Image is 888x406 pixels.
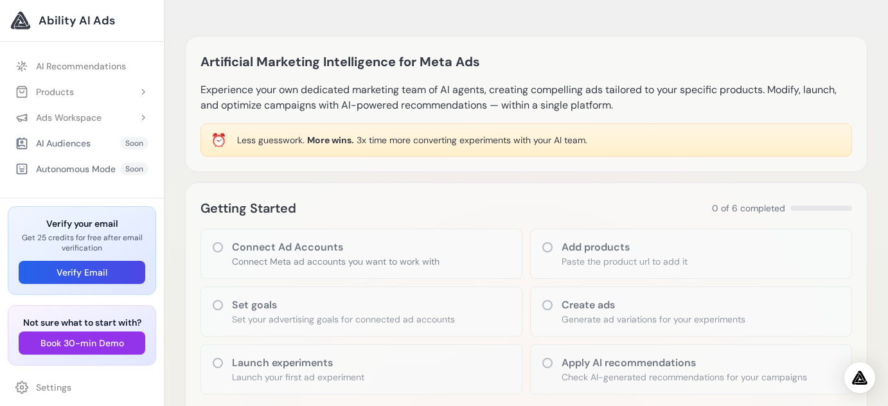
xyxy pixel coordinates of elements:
[8,80,156,103] button: Products
[39,12,115,30] span: Ability AI Ads
[8,376,156,399] a: Settings
[237,134,305,146] span: Less guesswork.
[10,10,154,31] a: Ability AI Ads
[15,163,116,175] div: Autonomous Mode
[211,131,227,149] div: ⏰
[200,51,480,72] h1: Artificial Marketing Intelligence for Meta Ads
[120,163,148,175] span: Soon
[562,240,688,255] h3: Add products
[19,217,145,230] h3: Verify your email
[232,297,455,313] h3: Set goals
[232,240,440,255] h3: Connect Ad Accounts
[15,137,91,150] div: AI Audiences
[19,331,145,355] button: Book 30-min Demo
[232,313,455,326] p: Set your advertising goals for connected ad accounts
[19,261,145,284] button: Verify Email
[562,355,807,371] h3: Apply AI recommendations
[562,371,807,384] p: Check AI-generated recommendations for your campaigns
[232,255,440,268] p: Connect Meta ad accounts you want to work with
[8,106,156,129] button: Ads Workspace
[562,297,745,313] h3: Create ads
[200,198,296,218] h2: Getting Started
[562,313,745,326] p: Generate ad variations for your experiments
[19,316,145,329] h3: Not sure what to start with?
[712,202,785,215] span: 0 of 6 completed
[844,362,875,393] div: Open Intercom Messenger
[15,85,74,98] div: Products
[8,55,156,78] a: AI Recommendations
[357,134,587,146] span: 3x time more converting experiments with your AI team.
[232,355,364,371] h3: Launch experiments
[19,233,145,253] p: Get 25 credits for free after email verification
[200,82,852,113] p: Experience your own dedicated marketing team of AI agents, creating compelling ads tailored to yo...
[120,137,148,150] span: Soon
[232,371,364,384] p: Launch your first ad experiment
[562,255,688,268] p: Paste the product url to add it
[15,111,102,124] div: Ads Workspace
[307,134,354,146] span: More wins.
